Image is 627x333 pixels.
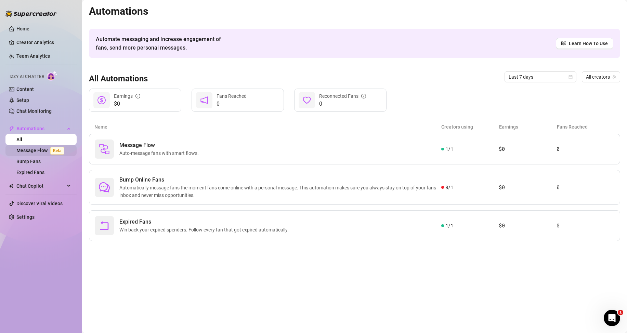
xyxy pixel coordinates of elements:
a: Bump Fans [16,159,41,164]
img: svg%3e [99,144,110,155]
span: calendar [569,75,573,79]
span: Chat Copilot [16,181,65,191]
article: 0 [557,145,614,153]
a: Home [16,26,29,31]
a: Discover Viral Videos [16,201,63,206]
a: All [16,137,22,142]
article: $0 [499,183,557,191]
span: 0 / 1 [445,184,453,191]
span: dollar [97,96,106,104]
span: Izzy AI Chatter [10,74,44,80]
img: AI Chatter [47,71,57,81]
span: thunderbolt [9,126,14,131]
a: Creator Analytics [16,37,71,48]
div: Earnings [114,92,140,100]
span: Learn How To Use [569,40,608,47]
span: Last 7 days [509,72,572,82]
article: Earnings [499,123,557,131]
article: $0 [499,145,557,153]
span: Beta [50,147,64,155]
article: 0 [557,183,614,191]
article: Name [94,123,441,131]
article: Creators using [441,123,499,131]
img: logo-BBDzfeDw.svg [5,10,57,17]
span: Automations [16,123,65,134]
span: 1 [618,310,623,315]
span: 0 [217,100,247,108]
a: Team Analytics [16,53,50,59]
span: comment [99,182,110,193]
a: Learn How To Use [556,38,613,49]
span: rollback [99,220,110,231]
span: Expired Fans [119,218,291,226]
span: read [561,41,566,46]
span: 1 / 1 [445,222,453,229]
span: $0 [114,100,140,108]
div: Reconnected Fans [319,92,366,100]
span: heart [303,96,311,104]
a: Message FlowBeta [16,148,67,153]
article: $0 [499,222,557,230]
span: Message Flow [119,141,201,149]
img: Chat Copilot [9,184,13,188]
a: Expired Fans [16,170,44,175]
span: All creators [586,72,616,82]
span: info-circle [361,94,366,98]
span: team [612,75,616,79]
article: Fans Reached [557,123,615,131]
span: Fans Reached [217,93,247,99]
a: Chat Monitoring [16,108,52,114]
a: Setup [16,97,29,103]
h2: Automations [89,5,620,18]
span: Automatically message fans the moment fans come online with a personal message. This automation m... [119,184,441,199]
span: notification [200,96,208,104]
span: Auto-message fans with smart flows. [119,149,201,157]
span: Bump Online Fans [119,176,441,184]
a: Settings [16,214,35,220]
span: info-circle [135,94,140,98]
span: 0 [319,100,366,108]
h3: All Automations [89,74,148,84]
a: Content [16,86,34,92]
span: Win back your expired spenders. Follow every fan that got expired automatically. [119,226,291,234]
span: 1 / 1 [445,145,453,153]
span: Automate messaging and Increase engagement of fans, send more personal messages. [96,35,227,52]
article: 0 [557,222,614,230]
iframe: Intercom live chat [604,310,620,326]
